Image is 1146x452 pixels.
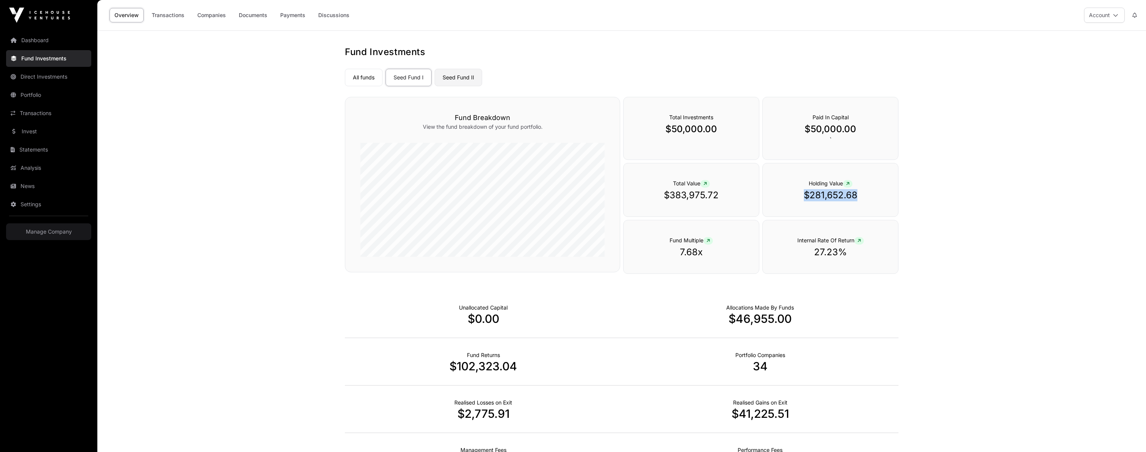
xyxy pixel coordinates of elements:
[622,312,898,326] p: $46,955.00
[275,8,310,22] a: Payments
[345,69,383,86] a: All funds
[813,114,849,120] span: Paid In Capital
[147,8,189,22] a: Transactions
[110,8,144,22] a: Overview
[345,359,622,373] p: $102,323.04
[670,237,713,243] span: Fund Multiple
[454,399,512,406] p: Net Realised on Negative Exits
[467,351,500,359] p: Realised Returns from Funds
[6,141,91,158] a: Statements
[726,304,794,311] p: Capital Deployed Into Companies
[733,399,787,406] p: Net Realised on Positive Exits
[345,407,622,420] p: $2,775.91
[639,123,744,135] p: $50,000.00
[234,8,272,22] a: Documents
[778,123,883,135] p: $50,000.00
[6,123,91,140] a: Invest
[9,8,70,23] img: Icehouse Ventures Logo
[6,50,91,67] a: Fund Investments
[673,180,710,186] span: Total Value
[778,189,883,201] p: $281,652.68
[1084,8,1125,23] button: Account
[622,359,898,373] p: 34
[622,407,898,420] p: $41,225.51
[313,8,354,22] a: Discussions
[435,69,482,86] a: Seed Fund II
[6,223,91,240] a: Manage Company
[345,312,622,326] p: $0.00
[735,351,785,359] p: Number of Companies Deployed Into
[6,178,91,194] a: News
[809,180,852,186] span: Holding Value
[360,112,605,123] h3: Fund Breakdown
[639,246,744,258] p: 7.68x
[6,68,91,85] a: Direct Investments
[762,97,898,160] div: `
[1108,416,1146,452] iframe: Chat Widget
[345,46,898,58] h1: Fund Investments
[797,237,864,243] span: Internal Rate Of Return
[6,160,91,176] a: Analysis
[386,69,432,86] a: Seed Fund I
[459,304,508,311] p: Cash not yet allocated
[360,123,605,131] p: View the fund breakdown of your fund portfolio.
[6,105,91,122] a: Transactions
[192,8,231,22] a: Companies
[778,246,883,258] p: 27.23%
[6,32,91,49] a: Dashboard
[639,189,744,201] p: $383,975.72
[6,196,91,213] a: Settings
[669,114,713,120] span: Total Investments
[6,87,91,103] a: Portfolio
